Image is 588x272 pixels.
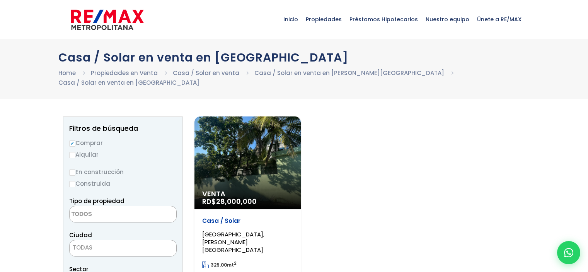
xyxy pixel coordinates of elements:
[216,197,257,206] span: 28,000,000
[202,190,293,198] span: Venta
[254,69,444,77] a: Casa / Solar en venta en [PERSON_NAME][GEOGRAPHIC_DATA]
[202,262,237,268] span: mt
[69,150,177,159] label: Alquilar
[211,262,227,268] span: 325.00
[173,69,239,77] a: Casa / Solar en venta
[69,140,75,147] input: Comprar
[58,78,199,87] li: Casa / Solar en venta en [GEOGRAPHIC_DATA]
[69,240,177,257] span: TODAS
[202,217,293,225] p: Casa / Solar
[346,8,422,31] span: Préstamos Hipotecarios
[234,260,237,266] sup: 2
[69,179,177,188] label: Construida
[280,8,302,31] span: Inicio
[69,138,177,148] label: Comprar
[202,230,264,254] span: [GEOGRAPHIC_DATA], [PERSON_NAME][GEOGRAPHIC_DATA]
[69,167,177,177] label: En construcción
[71,8,144,31] img: remax-metropolitana-logo
[58,51,530,64] h1: Casa / Solar en venta en [GEOGRAPHIC_DATA]
[73,243,92,251] span: TODAS
[69,125,177,132] h2: Filtros de búsqueda
[91,69,158,77] a: Propiedades en Venta
[69,181,75,187] input: Construida
[58,69,76,77] a: Home
[69,169,75,176] input: En construcción
[69,197,124,205] span: Tipo de propiedad
[302,8,346,31] span: Propiedades
[70,242,176,253] span: TODAS
[69,152,75,158] input: Alquilar
[422,8,473,31] span: Nuestro equipo
[202,197,257,206] span: RD$
[473,8,525,31] span: Únete a RE/MAX
[70,206,145,223] textarea: Search
[69,231,92,239] span: Ciudad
